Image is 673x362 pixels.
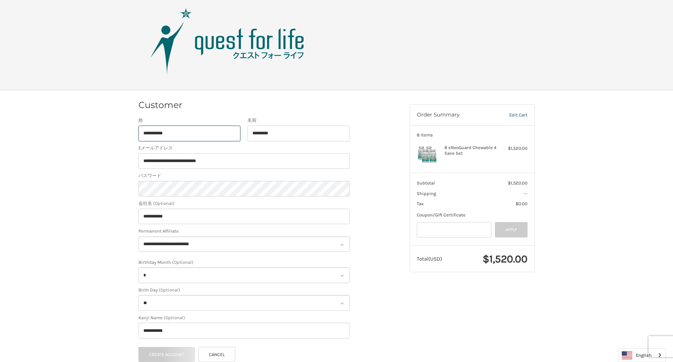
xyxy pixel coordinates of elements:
a: Cancel [198,347,236,362]
button: Create Account [138,347,195,362]
h3: 8 Items [417,132,528,138]
small: (Optional) [172,260,193,265]
span: Tax [417,201,424,206]
span: $1,520.00 [508,180,528,186]
label: Permanent Affiliate [138,228,350,235]
span: $1,520.00 [483,253,528,265]
img: Quest Group [140,6,315,76]
label: Eメールアドレス [138,145,350,152]
label: Kanji Name [138,314,350,321]
span: Shipping [417,191,436,196]
label: Birth Day [138,287,350,294]
span: Subtotal [417,180,435,186]
label: 名前 [247,117,350,124]
small: (Optional) [164,315,185,320]
h2: Customer [138,100,182,110]
div: Coupon/Gift Certificate [417,212,528,219]
label: 姓 [138,117,241,124]
div: $1,520.00 [500,145,528,152]
h3: Order Summary [417,112,495,119]
label: 会社名 [138,200,350,207]
small: (Optional) [153,201,175,206]
span: -- [524,191,528,196]
label: Birthday Month [138,259,350,266]
small: (Optional) [159,287,180,293]
label: パスワード [138,172,350,179]
button: Apply [495,222,528,238]
input: Gift Certificate or Coupon Code [417,222,491,238]
a: Edit Cart [495,112,528,119]
span: Total (USD) [417,256,442,262]
h4: 8 x NeoGuard Chewable 4 Save Set [444,145,498,156]
span: $0.00 [516,201,528,206]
